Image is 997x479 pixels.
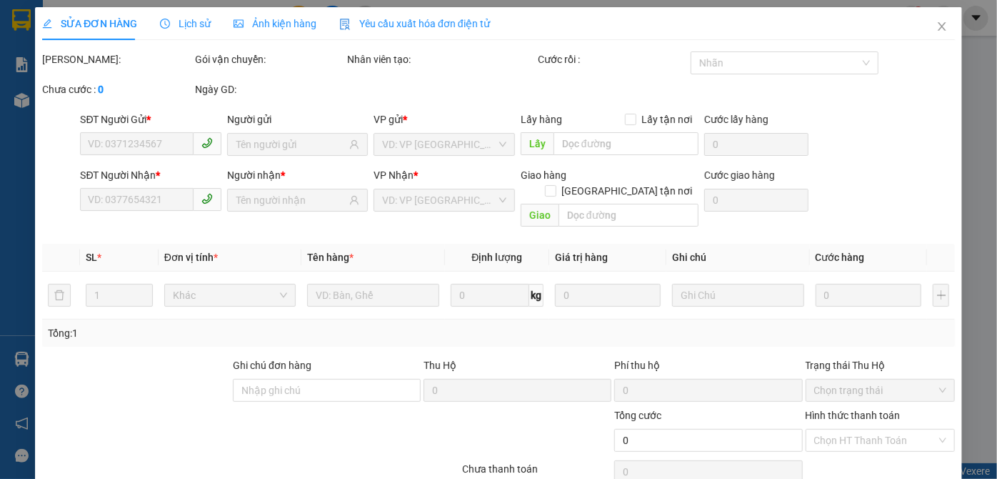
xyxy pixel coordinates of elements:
[160,19,170,29] span: clock-circle
[173,285,288,306] span: Khác
[201,137,213,149] span: phone
[349,139,359,149] span: user
[922,7,962,47] button: Close
[521,132,553,155] span: Lấy
[553,132,698,155] input: Dọc đường
[42,19,52,29] span: edit
[521,169,566,181] span: Giao hàng
[195,82,345,97] div: Ngày GD:
[805,357,955,373] div: Trạng thái Thu Hộ
[349,195,359,205] span: user
[339,19,351,30] img: icon
[555,252,608,263] span: Giá trị hàng
[347,51,535,67] div: Nhân viên tạo:
[98,84,104,95] b: 0
[227,112,368,127] div: Người gửi
[424,360,456,371] span: Thu Hộ
[236,137,346,152] input: Tên người gửi
[234,18,316,29] span: Ảnh kiện hàng
[704,189,808,212] input: Cước giao hàng
[160,18,211,29] span: Lịch sử
[813,380,946,401] span: Chọn trạng thái
[80,112,221,127] div: SĐT Người Gửi
[339,18,490,29] span: Yêu cầu xuất hóa đơn điện tử
[307,252,354,263] span: Tên hàng
[636,112,698,127] span: Lấy tận nơi
[556,183,698,199] span: [GEOGRAPHIC_DATA] tận nơi
[42,82,192,97] div: Chưa cước :
[236,192,346,208] input: Tên người nhận
[227,167,368,183] div: Người nhận
[164,252,218,263] span: Đơn vị tính
[86,252,97,263] span: SL
[80,167,221,183] div: SĐT Người Nhận
[805,410,900,421] label: Hình thức thanh toán
[816,284,921,307] input: 0
[201,193,213,204] span: phone
[521,204,558,227] span: Giao
[555,284,661,307] input: 0
[672,284,804,307] input: Ghi Chú
[42,18,137,29] span: SỬA ĐƠN HÀNG
[936,21,948,32] span: close
[374,169,414,181] span: VP Nhận
[195,51,345,67] div: Gói vận chuyển:
[233,360,311,371] label: Ghi chú đơn hàng
[307,284,439,307] input: VD: Bàn, Ghế
[48,325,386,341] div: Tổng: 1
[529,284,543,307] span: kg
[538,51,688,67] div: Cước rồi :
[558,204,698,227] input: Dọc đường
[666,244,810,272] th: Ghi chú
[233,379,421,402] input: Ghi chú đơn hàng
[614,357,802,379] div: Phí thu hộ
[816,252,865,263] span: Cước hàng
[42,51,192,67] div: [PERSON_NAME]:
[48,284,71,307] button: delete
[704,114,768,125] label: Cước lấy hàng
[614,410,661,421] span: Tổng cước
[704,169,775,181] label: Cước giao hàng
[521,114,562,125] span: Lấy hàng
[704,133,808,156] input: Cước lấy hàng
[471,252,522,263] span: Định lượng
[234,19,244,29] span: picture
[933,284,950,307] button: plus
[374,112,514,127] div: VP gửi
